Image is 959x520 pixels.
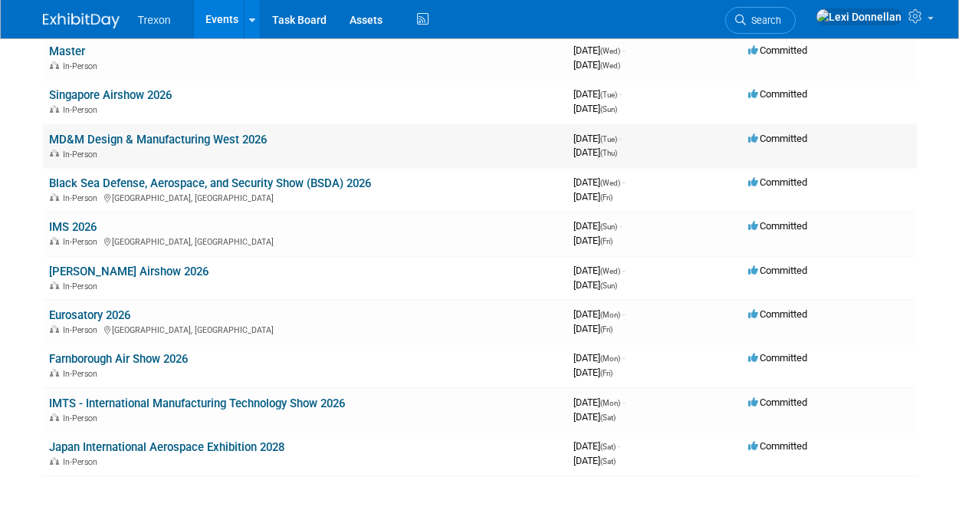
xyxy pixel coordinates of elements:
[748,133,807,144] span: Committed
[573,308,625,320] span: [DATE]
[50,413,59,421] img: In-Person Event
[49,397,345,410] a: IMTS - International Manufacturing Technology Show 2026
[49,308,130,322] a: Eurosatory 2026
[573,440,620,452] span: [DATE]
[573,235,613,246] span: [DATE]
[748,44,807,56] span: Committed
[50,105,59,113] img: In-Person Event
[49,440,284,454] a: Japan International Aerospace Exhibition 2028
[50,150,59,157] img: In-Person Event
[600,135,617,143] span: (Tue)
[600,149,617,157] span: (Thu)
[49,176,371,190] a: Black Sea Defense, Aerospace, and Security Show (BSDA) 2026
[600,222,617,231] span: (Sun)
[816,8,902,25] img: Lexi Donnellan
[49,323,561,335] div: [GEOGRAPHIC_DATA], [GEOGRAPHIC_DATA]
[573,88,622,100] span: [DATE]
[748,440,807,452] span: Committed
[63,61,102,71] span: In-Person
[50,237,59,245] img: In-Person Event
[63,237,102,247] span: In-Person
[49,44,85,58] a: Master
[748,352,807,364] span: Committed
[748,220,807,232] span: Committed
[50,457,59,465] img: In-Person Event
[63,457,102,467] span: In-Person
[138,14,171,26] span: Trexon
[748,397,807,408] span: Committed
[748,308,807,320] span: Committed
[600,354,620,363] span: (Mon)
[622,352,625,364] span: -
[573,352,625,364] span: [DATE]
[49,265,209,278] a: [PERSON_NAME] Airshow 2026
[622,397,625,408] span: -
[50,325,59,333] img: In-Person Event
[50,369,59,377] img: In-Person Event
[573,133,622,144] span: [DATE]
[600,61,620,70] span: (Wed)
[50,193,59,201] img: In-Person Event
[600,281,617,290] span: (Sun)
[50,61,59,69] img: In-Person Event
[600,369,613,377] span: (Fri)
[600,237,613,245] span: (Fri)
[63,105,102,115] span: In-Person
[600,47,620,55] span: (Wed)
[49,133,267,146] a: MD&M Design & Manufacturing West 2026
[618,440,620,452] span: -
[49,88,172,102] a: Singapore Airshow 2026
[49,352,188,366] a: Farnborough Air Show 2026
[43,13,120,28] img: ExhibitDay
[573,191,613,202] span: [DATE]
[748,176,807,188] span: Committed
[622,176,625,188] span: -
[600,267,620,275] span: (Wed)
[49,220,97,234] a: IMS 2026
[619,88,622,100] span: -
[573,411,616,423] span: [DATE]
[748,265,807,276] span: Committed
[573,59,620,71] span: [DATE]
[50,281,59,289] img: In-Person Event
[619,220,622,232] span: -
[725,7,796,34] a: Search
[573,103,617,114] span: [DATE]
[49,191,561,203] div: [GEOGRAPHIC_DATA], [GEOGRAPHIC_DATA]
[600,179,620,187] span: (Wed)
[622,308,625,320] span: -
[600,413,616,422] span: (Sat)
[63,369,102,379] span: In-Person
[573,220,622,232] span: [DATE]
[573,265,625,276] span: [DATE]
[63,413,102,423] span: In-Person
[600,105,617,114] span: (Sun)
[573,323,613,334] span: [DATE]
[600,193,613,202] span: (Fri)
[619,133,622,144] span: -
[748,88,807,100] span: Committed
[622,44,625,56] span: -
[573,455,616,466] span: [DATE]
[573,146,617,158] span: [DATE]
[600,457,616,466] span: (Sat)
[600,91,617,99] span: (Tue)
[49,235,561,247] div: [GEOGRAPHIC_DATA], [GEOGRAPHIC_DATA]
[622,265,625,276] span: -
[746,15,781,26] span: Search
[573,44,625,56] span: [DATE]
[573,397,625,408] span: [DATE]
[600,399,620,407] span: (Mon)
[573,176,625,188] span: [DATE]
[63,325,102,335] span: In-Person
[600,325,613,334] span: (Fri)
[600,443,616,451] span: (Sat)
[63,281,102,291] span: In-Person
[573,367,613,378] span: [DATE]
[63,193,102,203] span: In-Person
[600,311,620,319] span: (Mon)
[63,150,102,160] span: In-Person
[573,279,617,291] span: [DATE]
